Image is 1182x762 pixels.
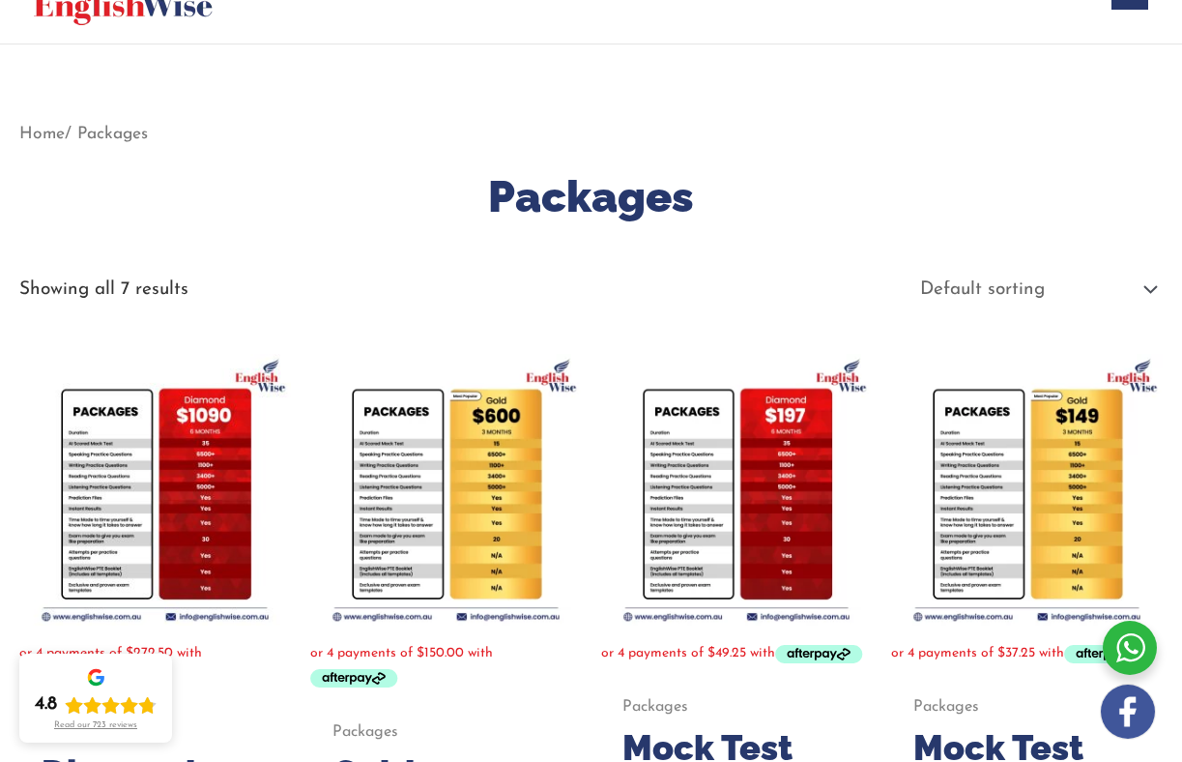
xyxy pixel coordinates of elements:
[310,354,582,626] img: Gold Package
[913,697,1140,718] span: Packages
[19,118,1163,150] nav: Breadcrumb
[35,693,157,717] div: Rating: 4.8 out of 5
[19,354,291,626] img: Diamond Package
[19,280,188,299] p: Showing all 7 results
[35,693,57,717] div: 4.8
[332,722,560,743] span: Packages
[19,126,65,142] a: Home
[622,697,850,718] span: Packages
[601,354,873,626] img: Mock Test Diamond
[1101,685,1155,739] img: white-facebook.png
[891,354,1163,626] img: Mock Test Gold
[54,720,137,731] div: Read our 723 reviews
[906,271,1163,308] select: Shop order
[19,166,1163,227] h1: Packages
